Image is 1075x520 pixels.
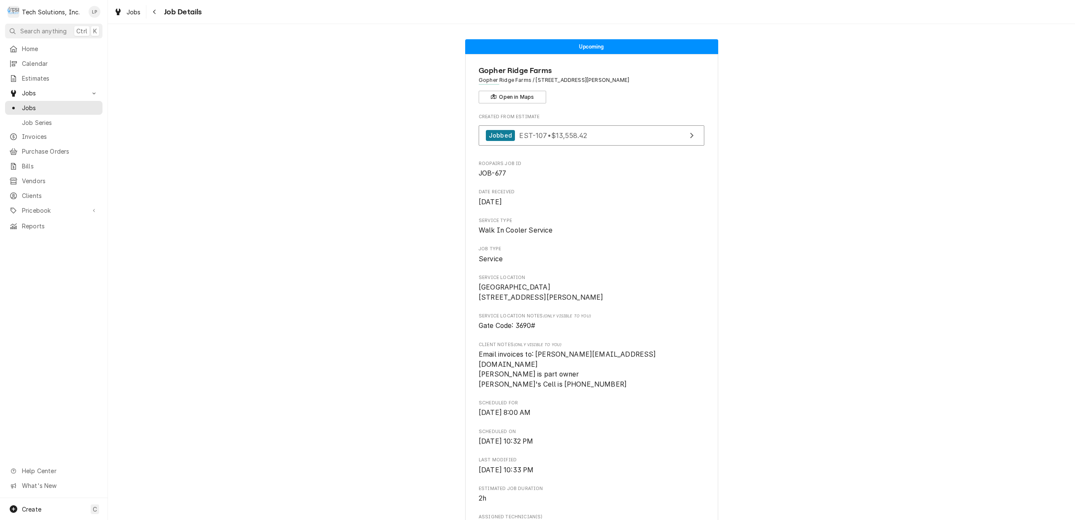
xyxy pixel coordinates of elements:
[479,114,704,120] span: Created From Estimate
[479,466,533,474] span: [DATE] 10:33 PM
[5,464,102,478] a: Go to Help Center
[162,6,202,18] span: Job Details
[22,162,98,171] span: Bills
[479,313,704,320] span: Service Location Notes
[5,479,102,493] a: Go to What's New
[22,176,98,185] span: Vendors
[479,226,553,234] span: Walk In Cooler Service
[579,44,604,49] span: Upcoming
[127,8,141,16] span: Jobs
[465,39,718,54] div: Status
[479,255,503,263] span: Service
[479,349,704,390] span: [object Object]
[479,457,704,463] span: Last Modified
[5,130,102,144] a: Invoices
[5,57,102,70] a: Calendar
[479,428,704,447] div: Scheduled On
[479,160,704,167] span: Roopairs Job ID
[479,400,704,406] span: Scheduled For
[479,197,704,207] span: Date Received
[479,189,704,195] span: Date Received
[5,101,102,115] a: Jobs
[479,91,546,103] button: Open in Maps
[22,118,98,127] span: Job Series
[76,27,87,35] span: Ctrl
[479,485,704,504] div: Estimated Job Duration
[5,159,102,173] a: Bills
[479,493,704,504] span: Estimated Job Duration
[22,191,98,200] span: Clients
[5,189,102,203] a: Clients
[5,116,102,130] a: Job Series
[479,437,533,445] span: [DATE] 10:32 PM
[148,5,162,19] button: Navigate back
[89,6,100,18] div: LP
[22,222,98,230] span: Reports
[22,89,86,97] span: Jobs
[22,44,98,53] span: Home
[479,217,704,224] span: Service Type
[479,125,704,146] a: View Estimate
[479,198,502,206] span: [DATE]
[5,42,102,56] a: Home
[5,24,102,38] button: Search anythingCtrlK
[479,283,604,301] span: [GEOGRAPHIC_DATA] [STREET_ADDRESS][PERSON_NAME]
[479,400,704,418] div: Scheduled For
[479,409,531,417] span: [DATE] 8:00 AM
[479,341,704,390] div: [object Object]
[22,206,86,215] span: Pricebook
[5,219,102,233] a: Reports
[479,254,704,264] span: Job Type
[5,86,102,100] a: Go to Jobs
[479,65,704,76] span: Name
[479,313,704,331] div: [object Object]
[486,130,515,141] div: Jobbed
[479,436,704,447] span: Scheduled On
[89,6,100,18] div: Lisa Paschal's Avatar
[22,103,98,112] span: Jobs
[5,71,102,85] a: Estimates
[514,342,561,347] span: (Only Visible to You)
[8,6,19,18] div: T
[479,494,486,502] span: 2h
[479,274,704,281] span: Service Location
[479,169,506,177] span: JOB-677
[479,189,704,207] div: Date Received
[5,144,102,158] a: Purchase Orders
[479,428,704,435] span: Scheduled On
[479,322,536,330] span: Gate Code: 3690#
[22,506,41,513] span: Create
[479,246,704,252] span: Job Type
[519,131,587,139] span: EST-107 • $13,558.42
[479,246,704,264] div: Job Type
[479,341,704,348] span: Client Notes
[479,114,704,150] div: Created From Estimate
[22,147,98,156] span: Purchase Orders
[479,168,704,179] span: Roopairs Job ID
[93,505,97,514] span: C
[479,408,704,418] span: Scheduled For
[479,457,704,475] div: Last Modified
[479,76,704,84] span: Address
[110,5,144,19] a: Jobs
[479,465,704,475] span: Last Modified
[5,174,102,188] a: Vendors
[22,8,80,16] div: Tech Solutions, Inc.
[543,314,591,318] span: (Only Visible to You)
[22,466,97,475] span: Help Center
[5,203,102,217] a: Go to Pricebook
[20,27,67,35] span: Search anything
[22,132,98,141] span: Invoices
[22,74,98,83] span: Estimates
[93,27,97,35] span: K
[479,321,704,331] span: [object Object]
[479,217,704,236] div: Service Type
[479,225,704,236] span: Service Type
[22,481,97,490] span: What's New
[22,59,98,68] span: Calendar
[479,160,704,179] div: Roopairs Job ID
[479,274,704,303] div: Service Location
[479,350,656,388] span: Email invoices to: [PERSON_NAME][EMAIL_ADDRESS][DOMAIN_NAME] [PERSON_NAME] is part owner [PERSON_...
[479,485,704,492] span: Estimated Job Duration
[479,65,704,103] div: Client Information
